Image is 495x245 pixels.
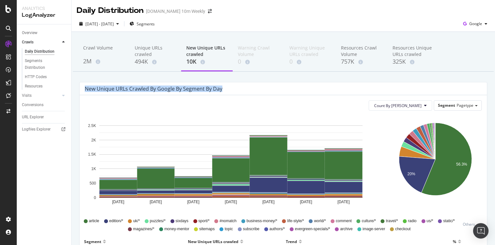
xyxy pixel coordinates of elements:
div: 325K [393,58,434,66]
span: money-mentor [164,226,189,232]
span: culture/* [362,218,376,224]
span: puzzles/* [150,218,166,224]
div: HTTP Codes [25,74,47,80]
div: New Unique URLs crawled [186,45,228,58]
div: Daily Distribution [25,48,54,55]
div: Visits [22,92,32,99]
span: travel/* [386,218,398,224]
span: Pagetype [457,103,473,108]
span: archive [340,226,353,232]
button: Google [461,19,490,29]
div: Conversions [22,102,44,108]
svg: A chart. [85,116,377,212]
div: Analytics [22,5,66,12]
text: [DATE] [300,200,312,204]
span: Count By Day [374,103,422,108]
div: 0 [289,58,331,66]
span: image-server [363,226,385,232]
text: 2K [91,138,96,142]
span: comment [336,218,352,224]
a: Resources [25,83,67,90]
div: arrow-right-arrow-left [208,9,212,14]
div: Warning Crawl Volume [238,45,279,58]
text: 2.5K [88,123,96,128]
div: LogAnalyzer [22,12,66,19]
text: [DATE] [112,200,124,204]
div: Resources Crawl Volume [341,45,382,58]
span: article [89,218,99,224]
button: Segments [127,19,157,29]
text: 56.3% [456,162,467,167]
text: 1K [91,167,96,171]
span: sport/* [199,218,210,224]
button: [DATE] - [DATE] [77,19,121,29]
span: topic [225,226,233,232]
text: [DATE] [262,200,275,204]
div: Logfiles Explorer [22,126,51,133]
span: sitemaps [199,226,215,232]
div: Resources [25,83,43,90]
text: 0 [94,195,96,200]
span: radio [408,218,417,224]
span: evergreen-specials/* [295,226,330,232]
span: checkout [395,226,411,232]
a: Visits [22,92,60,99]
span: business-money/* [247,218,277,224]
text: [DATE] [187,200,199,204]
text: [DATE] [337,200,350,204]
a: Logfiles Explorer [22,126,67,133]
span: #nomatch [219,218,237,224]
div: Warning Unique URLs crawled [289,45,331,58]
text: [DATE] [225,200,237,204]
span: authors/* [269,226,285,232]
span: Segments [137,21,155,27]
div: 10K [186,58,228,66]
div: Crawl Volume [83,45,124,57]
div: Unique URLs crawled [135,45,176,58]
button: Count By [PERSON_NAME] [369,100,432,111]
div: 2M [83,57,124,66]
span: life-style/* [287,218,304,224]
div: Resources Unique URLs crawled [393,45,434,58]
span: sixdays [176,218,189,224]
text: [DATE] [150,200,162,204]
div: Segments Distribution [25,58,61,71]
div: 757K [341,58,382,66]
div: Daily Distribution [77,5,143,16]
div: New Unique URLs crawled by google by Segment by Day [85,86,222,92]
a: Crawls [22,39,60,46]
a: Segments Distribution [25,58,67,71]
span: Segment [438,103,455,108]
a: Overview [22,30,67,36]
div: 494K [135,58,176,66]
span: [DATE] - [DATE] [85,21,114,27]
span: edition/* [109,218,123,224]
div: 0 [238,58,279,66]
text: 1.5K [88,152,96,157]
span: Google [469,21,482,26]
div: Overview [22,30,37,36]
div: Open Intercom Messenger [473,223,489,239]
span: magazines/* [133,226,154,232]
div: [DOMAIN_NAME] 10m Weekly [146,8,205,14]
a: Daily Distribution [25,48,67,55]
svg: A chart. [390,116,481,212]
a: HTTP Codes [25,74,67,80]
div: Crawls [22,39,34,46]
div: URL Explorer [22,114,44,121]
span: world/* [314,218,326,224]
span: subscribe [243,226,259,232]
span: static/* [443,218,455,224]
a: URL Explorer [22,114,67,121]
text: 20% [407,172,415,176]
text: 500 [90,181,96,186]
a: Conversions [22,102,67,108]
div: Others... [463,222,481,227]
